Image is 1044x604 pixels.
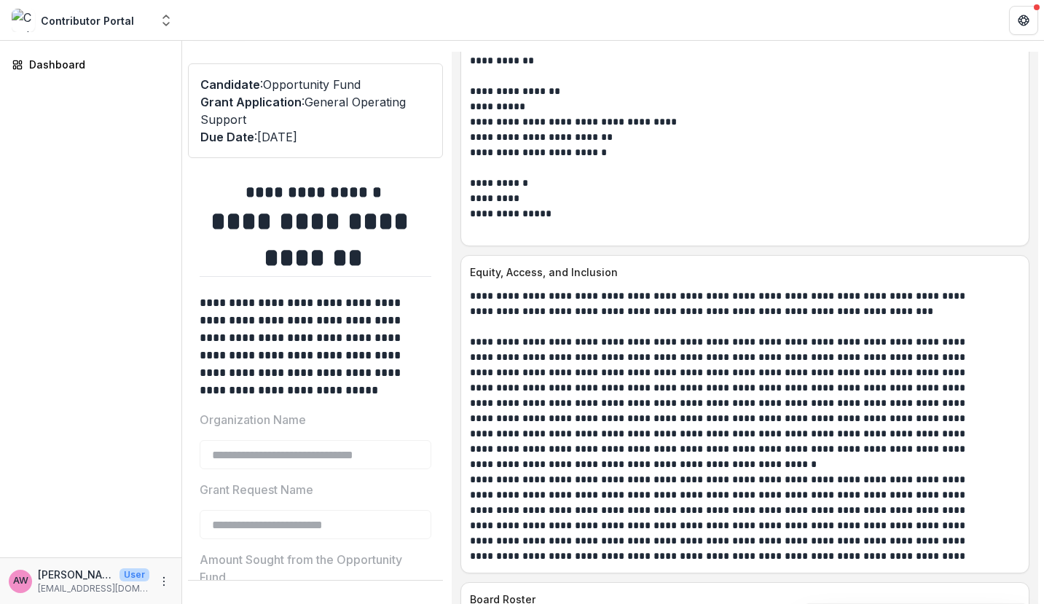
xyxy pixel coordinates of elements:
p: Organization Name [200,411,306,428]
div: alisha wormsley [13,576,28,586]
button: Get Help [1009,6,1038,35]
p: : Opportunity Fund [200,76,431,93]
div: Dashboard [29,57,164,72]
p: User [119,568,149,581]
img: Contributor Portal [12,9,35,32]
p: : General Operating Support [200,93,431,128]
p: [PERSON_NAME] [38,567,114,582]
p: Grant Request Name [200,481,313,498]
p: Amount Sought from the Opportunity Fund [200,551,423,586]
span: Due Date [200,130,254,144]
span: Grant Application [200,95,302,109]
p: [EMAIL_ADDRESS][DOMAIN_NAME] [38,582,149,595]
button: Open entity switcher [156,6,176,35]
div: Contributor Portal [41,13,134,28]
a: Dashboard [6,52,176,77]
button: More [155,573,173,590]
p: : [DATE] [200,128,431,146]
span: Candidate [200,77,260,92]
p: Equity, Access, and Inclusion [470,264,1014,280]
